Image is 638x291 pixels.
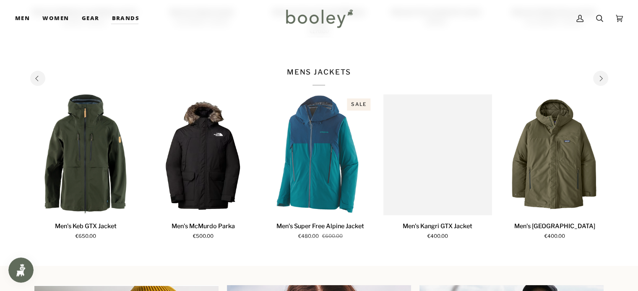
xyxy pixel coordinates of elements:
product-grid-item: Men's Windshadow Parka [500,94,609,240]
span: Men [15,14,30,23]
a: Men's McMurdo Parka [148,219,258,241]
p: Men's Super Free Alpine Jacket [276,222,364,231]
button: Previous [30,71,45,86]
span: €650.00 [76,233,96,240]
product-grid-item: Men's Super Free Alpine Jacket [266,94,375,240]
span: Gear [82,14,99,23]
a: Men's Kangri GTX Jacket [383,94,492,215]
span: €400.00 [544,233,565,240]
a: Men's Windshadow Parka [500,219,609,241]
product-grid-item: Men's Keb GTX Jacket [31,94,141,240]
span: €480.00 [298,233,319,240]
span: €400.00 [427,233,448,240]
iframe: Button to open loyalty program pop-up [8,258,34,283]
product-grid-item-variant: Small / Belay Blue [266,94,375,215]
img: Patagonia Men's Windshadow Parka Basin Green - Booley Galway [500,94,609,215]
a: Men's Windshadow Parka [500,94,609,215]
span: €500.00 [193,233,213,240]
p: MENS JACKETS [287,67,351,86]
span: €600.00 [322,233,343,240]
img: Fjallraven Men's Keb GTX Jacket Deep Forest - Booley Galway [31,94,141,215]
a: Men's Keb GTX Jacket [31,94,141,215]
product-grid-item-variant: Small / TNF Black / TNF Black [148,94,258,215]
product-grid-item: Men's Kangri GTX Jacket [383,94,492,240]
span: Women [42,14,69,23]
p: Men's McMurdo Parka [171,222,234,231]
span: Brands [112,14,139,23]
product-grid-item-variant: XS / Army [383,94,492,215]
img: Patagonia Men's Super Free Alpine Jacket - Booley Galway [266,94,375,215]
product-grid-item: Men's McMurdo Parka [148,94,258,240]
a: Men's Kangri GTX Jacket [383,219,492,241]
a: Men's Super Free Alpine Jacket [266,219,375,241]
p: Men's Kangri GTX Jacket [403,222,472,231]
product-grid-item-variant: Medium / Deep Forest [31,94,141,215]
product-grid-item-variant: Small / Basin Green [500,94,609,215]
div: Sale [347,98,370,111]
p: Men's Keb GTX Jacket [55,222,117,231]
a: Men's Super Free Alpine Jacket [266,94,375,215]
a: Men's McMurdo Parka [148,94,258,215]
img: The North Face Men's McMurdo Parka TNF Black / TNF Black - Booley Galway [148,94,258,215]
p: Men's [GEOGRAPHIC_DATA] [514,222,595,231]
button: Next [593,71,608,86]
a: Men's Keb GTX Jacket [31,219,141,241]
img: Booley [282,6,356,31]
